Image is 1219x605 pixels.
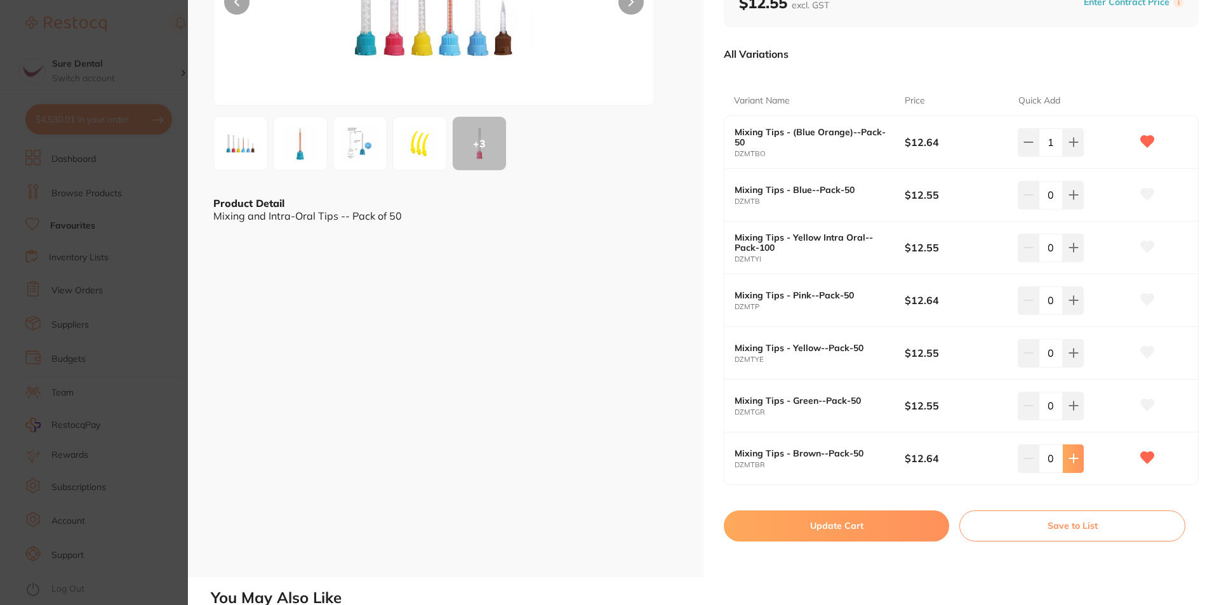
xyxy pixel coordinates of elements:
[905,451,1007,465] b: $12.64
[397,121,443,166] img: Zw
[735,255,905,263] small: DZMTYI
[453,117,506,170] div: + 3
[218,121,263,166] img: VGlwcy5qcGc
[735,461,905,469] small: DZMTBR
[1018,95,1060,107] p: Quick Add
[735,197,905,206] small: DZMTB
[905,188,1007,202] b: $12.55
[905,241,1007,255] b: $12.55
[905,399,1007,413] b: $12.55
[735,408,905,416] small: DZMTGR
[735,356,905,364] small: DZMTYE
[337,121,383,166] img: MDB4NTAwLTEucG5n
[277,121,323,166] img: Zw
[735,290,888,300] b: Mixing Tips - Pink--Pack-50
[905,346,1007,360] b: $12.55
[735,448,888,458] b: Mixing Tips - Brown--Pack-50
[735,185,888,195] b: Mixing Tips - Blue--Pack-50
[905,95,925,107] p: Price
[735,150,905,158] small: DZMTBO
[213,197,284,209] b: Product Detail
[735,127,888,147] b: Mixing Tips - (Blue Orange)--Pack-50
[959,510,1185,541] button: Save to List
[735,343,888,353] b: Mixing Tips - Yellow--Pack-50
[905,135,1007,149] b: $12.64
[735,303,905,311] small: DZMTP
[724,48,789,60] p: All Variations
[724,510,949,541] button: Update Cart
[213,210,678,222] div: Mixing and Intra-Oral Tips -- Pack of 50
[735,232,888,253] b: Mixing Tips - Yellow Intra Oral--Pack-100
[735,396,888,406] b: Mixing Tips - Green--Pack-50
[734,95,790,107] p: Variant Name
[452,116,507,171] button: +3
[905,293,1007,307] b: $12.64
